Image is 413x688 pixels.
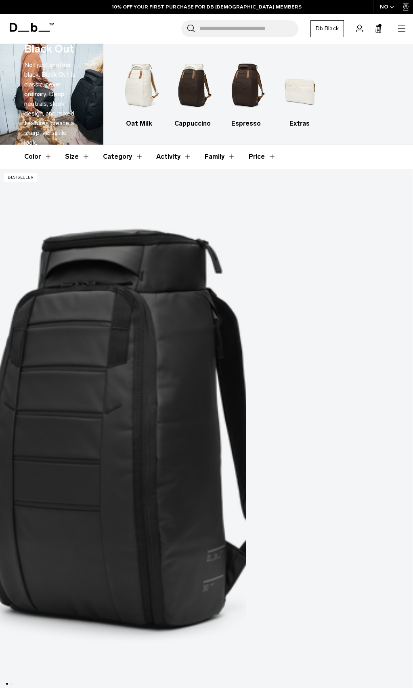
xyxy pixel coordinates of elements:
[226,56,266,128] li: 3 / 4
[119,56,159,115] img: Db
[119,56,159,128] a: Db Oat Milk
[249,145,276,168] button: Toggle Price
[112,3,302,11] a: 10% OFF YOUR FIRST PURCHASE FOR DB [DEMOGRAPHIC_DATA] MEMBERS
[280,56,319,115] img: Db
[173,56,212,115] img: Db
[156,145,192,168] button: Toggle Filter
[24,41,74,57] h1: Black Out
[226,56,266,115] img: Db
[119,119,159,128] h3: Oat Milk
[205,145,236,168] button: Toggle Filter
[24,145,52,168] button: Toggle Filter
[280,56,319,128] li: 4 / 4
[280,119,319,128] h3: Extras
[226,119,266,128] h3: Espresso
[280,56,319,128] a: Db Extras
[173,56,212,128] a: Db Cappuccino
[119,56,159,128] li: 1 / 4
[65,145,90,168] button: Toggle Filter
[4,173,37,182] p: Bestseller
[310,20,344,37] a: Db Black
[173,119,212,128] h3: Cappuccino
[173,56,212,128] li: 2 / 4
[226,56,266,128] a: Db Espresso
[24,60,79,147] p: Not just another black. Black Out is classic, never ordinary. Deep neutrals, sleek design, and mi...
[103,145,143,168] button: Toggle Filter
